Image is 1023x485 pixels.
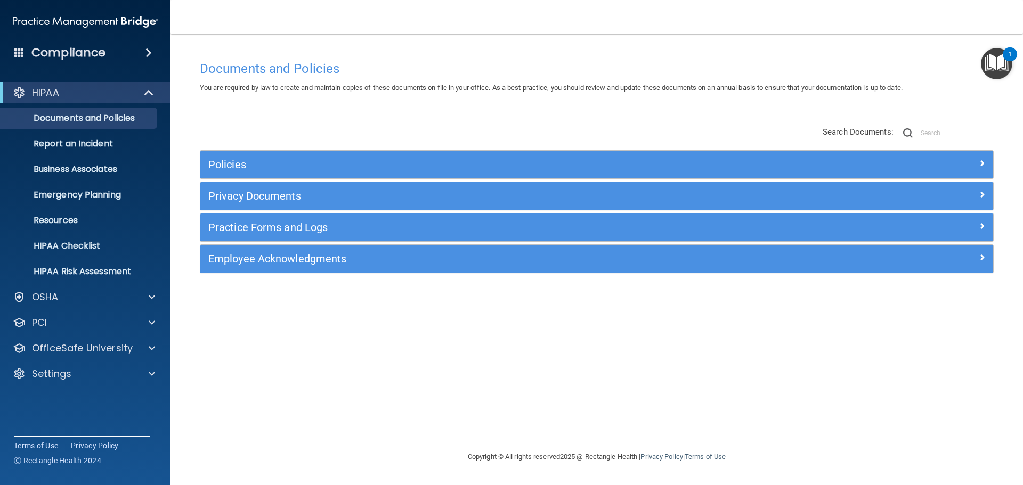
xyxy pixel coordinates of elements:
[402,440,791,474] div: Copyright © All rights reserved 2025 @ Rectangle Health | |
[31,45,105,60] h4: Compliance
[32,86,59,99] p: HIPAA
[13,367,155,380] a: Settings
[640,453,683,461] a: Privacy Policy
[7,164,152,175] p: Business Associates
[981,48,1012,79] button: Open Resource Center, 1 new notification
[7,215,152,226] p: Resources
[1008,54,1012,68] div: 1
[13,316,155,329] a: PCI
[685,453,726,461] a: Terms of Use
[200,62,994,76] h4: Documents and Policies
[208,221,787,233] h5: Practice Forms and Logs
[208,156,985,173] a: Policies
[208,159,787,170] h5: Policies
[7,266,152,277] p: HIPAA Risk Assessment
[921,125,994,141] input: Search
[903,128,913,138] img: ic-search.3b580494.png
[208,250,985,267] a: Employee Acknowledgments
[208,187,985,204] a: Privacy Documents
[14,440,58,451] a: Terms of Use
[32,342,133,355] p: OfficeSafe University
[71,440,119,451] a: Privacy Policy
[32,316,47,329] p: PCI
[823,127,894,137] span: Search Documents:
[13,291,155,303] a: OSHA
[13,11,158,32] img: PMB logo
[839,409,1010,452] iframe: Drift Widget Chat Controller
[7,138,152,149] p: Report an Incident
[32,291,59,303] p: OSHA
[13,342,155,355] a: OfficeSafe University
[208,190,787,202] h5: Privacy Documents
[14,455,101,466] span: Ⓒ Rectangle Health 2024
[208,219,985,236] a: Practice Forms and Logs
[13,86,155,99] a: HIPAA
[200,84,903,92] span: You are required by law to create and maintain copies of these documents on file in your office. ...
[7,113,152,124] p: Documents and Policies
[32,367,71,380] p: Settings
[7,190,152,200] p: Emergency Planning
[208,253,787,265] h5: Employee Acknowledgments
[7,241,152,251] p: HIPAA Checklist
